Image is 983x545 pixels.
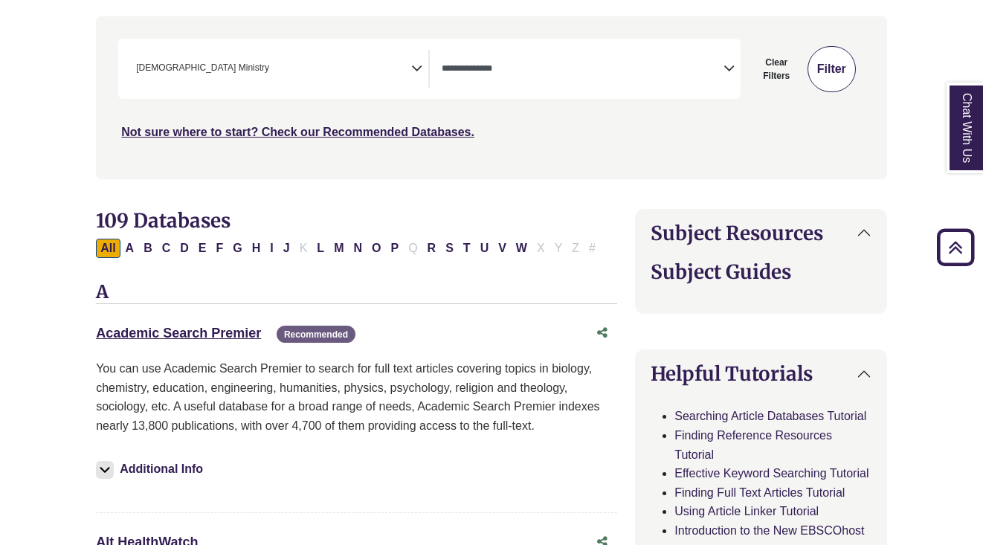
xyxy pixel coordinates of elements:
[423,239,441,258] button: Filter Results R
[130,61,269,75] li: Christian Ministry
[674,410,866,422] a: Searching Article Databases Tutorial
[272,64,279,76] textarea: Search
[367,239,385,258] button: Filter Results O
[96,16,887,178] nav: Search filters
[636,210,886,257] button: Subject Resources
[674,505,819,517] a: Using Article Linker Tutorial
[329,239,348,258] button: Filter Results M
[442,64,723,76] textarea: Search
[136,61,269,75] span: [DEMOGRAPHIC_DATA] Ministry
[808,46,856,92] button: Submit for Search Results
[139,239,157,258] button: Filter Results B
[96,239,120,258] button: All
[636,350,886,397] button: Helpful Tutorials
[96,459,207,480] button: Additional Info
[158,239,175,258] button: Filter Results C
[587,319,617,347] button: Share this database
[459,239,475,258] button: Filter Results T
[674,486,845,499] a: Finding Full Text Articles Tutorial
[494,239,511,258] button: Filter Results V
[674,467,868,480] a: Effective Keyword Searching Tutorial
[349,239,367,258] button: Filter Results N
[651,260,871,283] h2: Subject Guides
[476,239,494,258] button: Filter Results U
[194,239,211,258] button: Filter Results E
[248,239,265,258] button: Filter Results H
[96,241,602,254] div: Alpha-list to filter by first letter of database name
[674,429,832,461] a: Finding Reference Resources Tutorial
[750,46,804,92] button: Clear Filters
[312,239,329,258] button: Filter Results L
[96,359,617,435] p: You can use Academic Search Premier to search for full text articles covering topics in biology, ...
[386,239,403,258] button: Filter Results P
[96,326,261,341] a: Academic Search Premier
[175,239,193,258] button: Filter Results D
[512,239,532,258] button: Filter Results W
[932,237,979,257] a: Back to Top
[279,239,294,258] button: Filter Results J
[212,239,228,258] button: Filter Results F
[265,239,277,258] button: Filter Results I
[121,126,474,138] a: Not sure where to start? Check our Recommended Databases.
[277,326,355,343] span: Recommended
[96,208,231,233] span: 109 Databases
[96,282,617,304] h3: A
[121,239,139,258] button: Filter Results A
[228,239,246,258] button: Filter Results G
[441,239,458,258] button: Filter Results S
